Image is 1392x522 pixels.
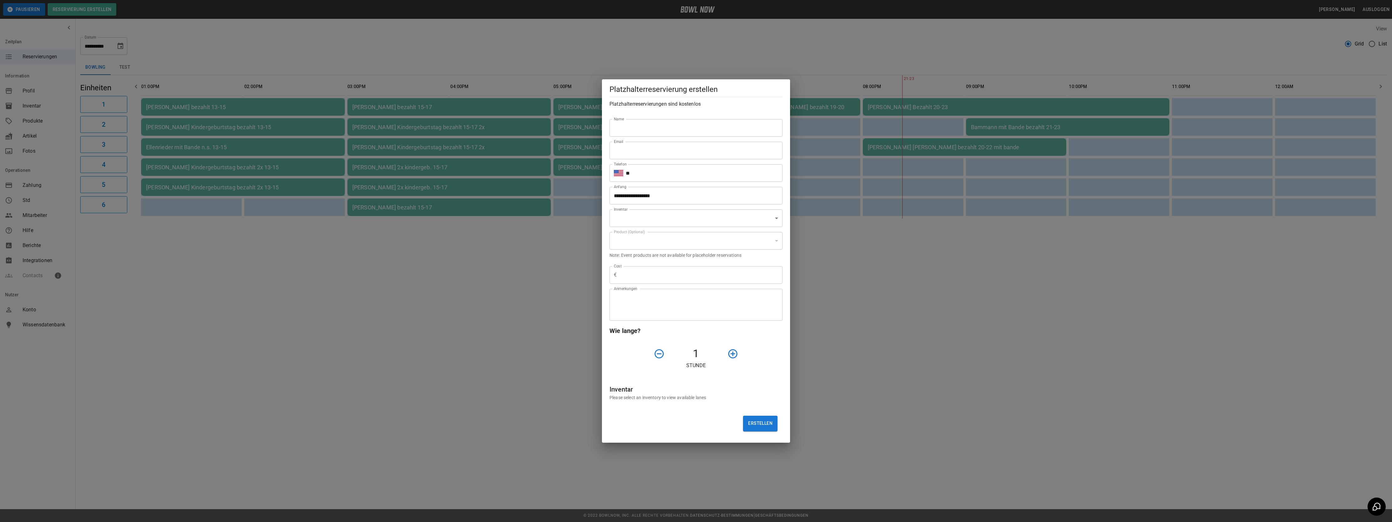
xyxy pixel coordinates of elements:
button: Select country [614,168,623,178]
div: ​ [609,209,783,227]
h4: 1 [667,347,725,360]
h6: Wie lange? [609,326,783,336]
label: Anfang [614,184,626,189]
input: Choose date, selected date is Sep 22, 2025 [609,187,778,204]
p: € [614,271,617,279]
h5: Platzhalterreservierung erstellen [609,84,783,94]
p: Note: Event products are not available for placeholder reservations [609,252,783,258]
h6: Inventar [609,384,783,394]
div: ​ [609,232,783,250]
button: Erstellen [743,416,778,431]
h6: Platzhalterreservierungen sind kostenlos [609,100,783,108]
label: Telefon [614,161,627,167]
p: Please select an inventory to view available lanes [609,394,783,401]
p: Stunde [609,362,783,369]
